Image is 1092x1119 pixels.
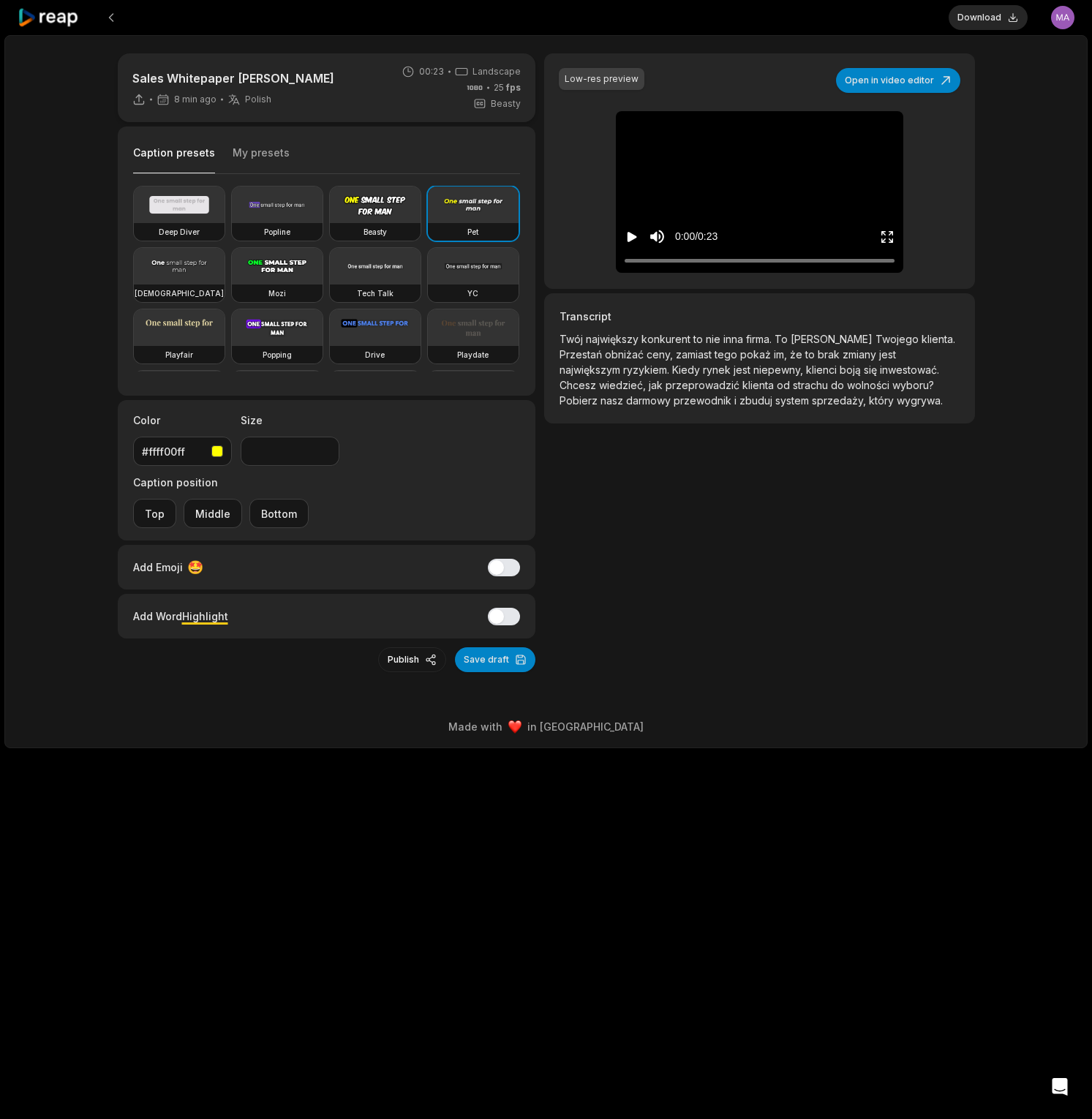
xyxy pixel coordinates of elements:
span: przewodnik [674,394,734,407]
span: i [734,394,739,407]
span: to [805,348,818,361]
span: największy [586,333,641,345]
button: Top [133,499,176,528]
span: zamiast [676,348,715,361]
h3: Playfair [165,349,193,361]
span: największym [560,363,623,376]
button: Bottom [249,499,309,528]
span: Pobierz [560,394,600,407]
span: obniżać [605,348,647,361]
button: My presets [233,146,290,173]
img: heart emoji [508,720,521,734]
h3: Mozi [268,287,286,299]
div: Add Word [133,606,228,626]
span: zbuduj [739,394,775,407]
span: 00:23 [419,65,444,78]
h3: Transcript [560,309,959,324]
div: #ffff00ff [142,444,206,459]
span: od [777,379,793,391]
button: Download [949,5,1028,30]
div: Open Intercom Messenger [1042,1069,1077,1104]
span: tego [715,348,740,361]
span: Kiedy [672,363,703,376]
span: boją [840,363,864,376]
span: to [693,333,706,345]
label: Size [241,412,339,428]
button: Middle [184,499,242,528]
span: przeprowadzić [666,379,742,391]
div: 0:00 / 0:23 [675,229,718,244]
span: 25 [494,81,521,94]
span: klienci [806,363,840,376]
span: Twojego [876,333,922,345]
span: wyboru? [892,379,934,391]
span: jest [879,348,896,361]
span: pokaż [740,348,774,361]
span: wygrywa. [897,394,943,407]
span: nie [706,333,723,345]
span: klienta. [922,333,955,345]
span: który [869,394,897,407]
span: 🤩 [187,557,203,577]
span: klienta [742,379,777,391]
span: Polish [245,94,271,105]
span: Add Emoji [133,559,183,575]
button: Publish [378,647,446,672]
h3: Pet [467,226,478,238]
span: ceny, [647,348,676,361]
span: Twój [560,333,586,345]
span: darmowy [626,394,674,407]
h3: Popline [264,226,290,238]
span: że [790,348,805,361]
span: inwestować. [880,363,939,376]
h3: YC [467,287,478,299]
span: sprzedaży, [812,394,869,407]
span: system [775,394,812,407]
span: jest [734,363,753,376]
button: Play video [625,223,639,250]
span: zmiany [843,348,879,361]
h3: [DEMOGRAPHIC_DATA] [135,287,224,299]
span: niepewny, [753,363,806,376]
span: ryzykiem. [623,363,672,376]
h3: Deep Diver [159,226,200,238]
span: strachu [793,379,831,391]
label: Caption position [133,475,309,490]
h3: Drive [365,349,385,361]
h3: Popping [263,349,292,361]
button: #ffff00ff [133,437,232,466]
button: Open in video editor [836,68,960,93]
label: Color [133,412,232,428]
span: im, [774,348,790,361]
button: Mute sound [648,227,666,246]
span: do [831,379,847,391]
span: wiedzieć, [599,379,649,391]
h3: Beasty [364,226,387,238]
span: konkurent [641,333,693,345]
span: To [775,333,791,345]
span: nasz [600,394,626,407]
span: rynek [703,363,734,376]
span: brak [818,348,843,361]
p: Sales Whitepaper [PERSON_NAME] [132,69,334,87]
h3: Tech Talk [357,287,394,299]
span: inna [723,333,746,345]
span: 8 min ago [174,94,216,105]
span: Chcesz [560,379,599,391]
span: wolności [847,379,892,391]
span: się [864,363,880,376]
div: Low-res preview [565,72,639,86]
span: [PERSON_NAME] [791,333,876,345]
span: Landscape [472,65,521,78]
span: Przestań [560,348,605,361]
h3: Playdate [457,349,489,361]
span: firma. [746,333,775,345]
button: Caption presets [133,146,215,174]
button: Enter Fullscreen [880,223,895,250]
span: Highlight [182,610,228,622]
span: jak [649,379,666,391]
button: Save draft [455,647,535,672]
span: fps [506,82,521,93]
span: Beasty [491,97,521,110]
div: Made with in [GEOGRAPHIC_DATA] [18,719,1074,734]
